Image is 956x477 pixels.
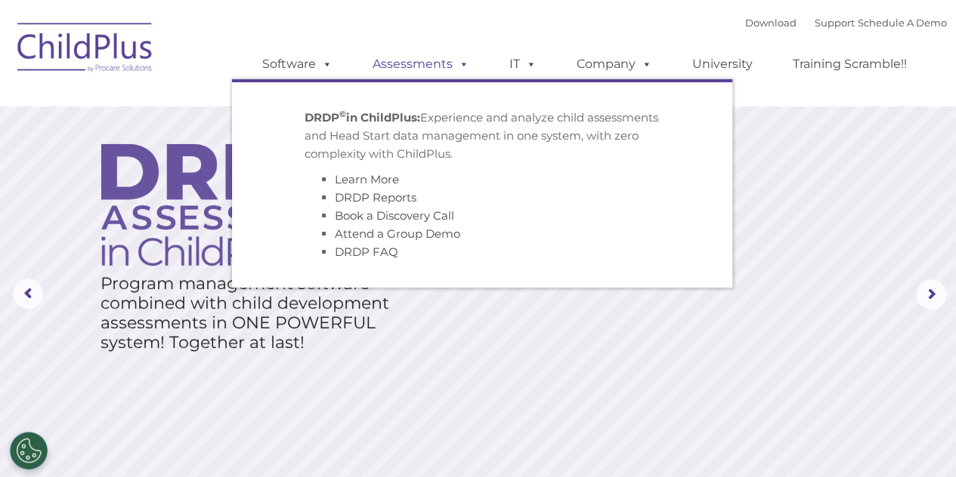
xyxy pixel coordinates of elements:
a: Company [562,49,667,79]
a: Attend a Group Demo [335,226,460,241]
span: Phone number [210,162,274,173]
strong: DRDP in ChildPlus: [305,110,420,125]
a: Assessments [357,49,484,79]
a: Software [247,49,348,79]
a: Download [745,17,797,29]
a: Support [815,17,855,29]
a: Book a Discovery Call [335,208,454,223]
font: | [745,17,947,29]
a: Schedule A Demo [858,17,947,29]
span: Last name [210,100,256,111]
a: Training Scramble!! [778,49,922,79]
img: ChildPlus by Procare Solutions [10,12,161,88]
a: DRDP Reports [335,190,416,205]
rs-layer: Program management software combined with child development assessments in ONE POWERFUL system! T... [101,274,407,352]
sup: © [339,109,346,119]
button: Cookies Settings [10,432,48,469]
a: DRDP FAQ [335,245,398,259]
img: DRDP Assessment in ChildPlus [101,143,352,266]
a: Learn More [335,172,399,186]
a: University [677,49,768,79]
a: IT [494,49,552,79]
p: Experience and analyze child assessments and Head Start data management in one system, with zero ... [305,109,660,163]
